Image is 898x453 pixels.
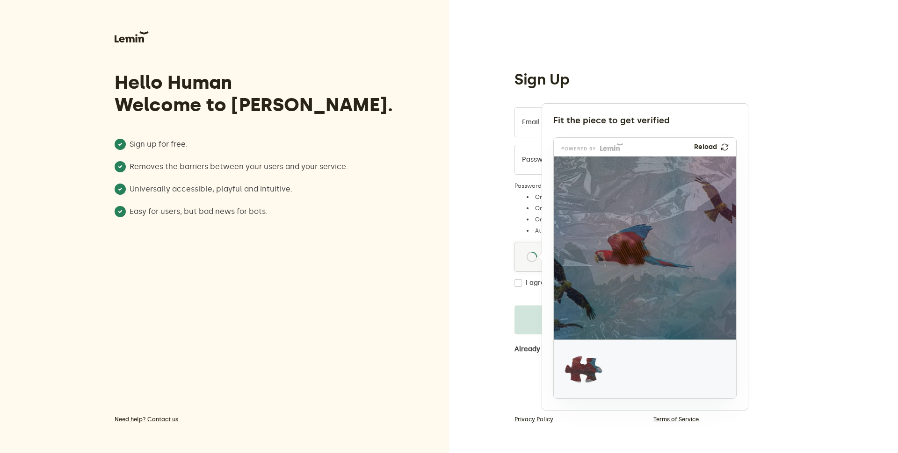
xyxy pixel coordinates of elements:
div: Fit the piece to get verified [553,115,737,126]
img: 8fa06023-16e9-45e1-aae3-7caed8f5b0fb.png [554,156,856,340]
img: refresh.png [721,143,729,151]
img: Lemin logo [600,143,623,151]
p: powered by [561,147,596,151]
p: Reload [694,143,717,151]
